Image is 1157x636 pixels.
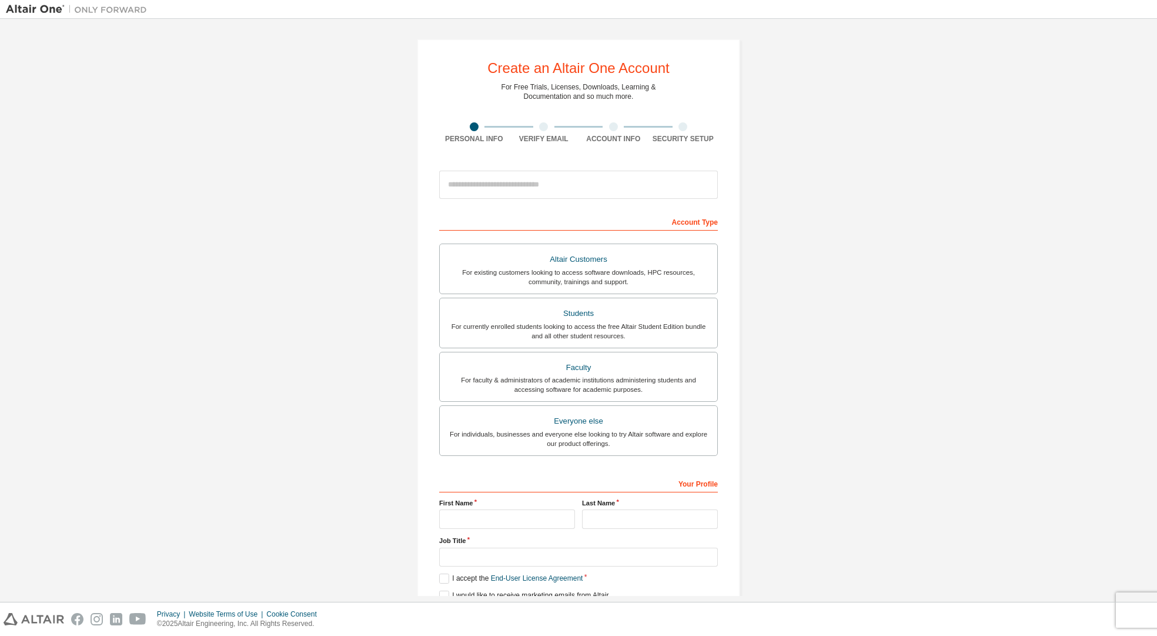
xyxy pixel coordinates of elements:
[439,591,608,601] label: I would like to receive marketing emails from Altair
[447,413,710,429] div: Everyone else
[71,613,83,625] img: facebook.svg
[439,212,718,231] div: Account Type
[439,536,718,545] label: Job Title
[447,375,710,394] div: For faculty & administrators of academic institutions administering students and accessing softwa...
[447,429,710,448] div: For individuals, businesses and everyone else looking to try Altair software and explore our prod...
[509,134,579,144] div: Verify Email
[501,82,656,101] div: For Free Trials, Licenses, Downloads, Learning & Documentation and so much more.
[578,134,648,144] div: Account Info
[487,61,670,75] div: Create an Altair One Account
[91,613,103,625] img: instagram.svg
[447,268,710,287] div: For existing customers looking to access software downloads, HPC resources, community, trainings ...
[439,134,509,144] div: Personal Info
[648,134,718,144] div: Security Setup
[189,610,266,619] div: Website Terms of Use
[439,474,718,492] div: Your Profile
[447,305,710,322] div: Students
[491,574,583,582] a: End-User License Agreement
[447,359,710,376] div: Faculty
[110,613,122,625] img: linkedin.svg
[129,613,146,625] img: youtube.svg
[157,619,324,629] p: © 2025 Altair Engineering, Inc. All Rights Reserved.
[447,251,710,268] div: Altair Customers
[157,610,189,619] div: Privacy
[447,322,710,341] div: For currently enrolled students looking to access the free Altair Student Edition bundle and all ...
[266,610,323,619] div: Cookie Consent
[439,498,575,508] label: First Name
[439,574,583,584] label: I accept the
[582,498,718,508] label: Last Name
[4,613,64,625] img: altair_logo.svg
[6,4,153,15] img: Altair One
